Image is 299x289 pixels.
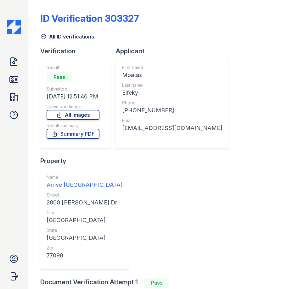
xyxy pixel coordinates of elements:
[122,88,222,97] div: Elfeky
[47,72,72,82] div: Pass
[40,278,286,288] div: Document Verification Attempt 1
[47,122,99,129] div: Result summary
[122,124,222,133] div: [EMAIL_ADDRESS][DOMAIN_NAME]
[47,245,122,251] div: Zip
[47,227,122,233] div: State
[47,174,122,180] div: Name
[47,103,99,110] div: Download Images
[47,216,122,225] div: [GEOGRAPHIC_DATA]
[40,33,94,40] a: All ID verifications
[47,86,99,92] div: Submitted
[47,129,99,139] a: Summary PDF
[47,233,122,242] div: [GEOGRAPHIC_DATA]
[122,100,222,106] div: Phone
[40,47,116,56] div: Verification
[144,278,169,288] div: Pass
[47,92,99,101] div: [DATE] 12:51:46 PM
[47,192,122,198] div: Street
[40,156,134,165] div: Property
[122,82,222,88] div: Last name
[122,64,222,71] div: First name
[47,251,122,260] div: 77098
[47,209,122,216] div: City
[47,198,122,207] div: 2800 [PERSON_NAME] Dr
[122,117,222,124] div: Email
[7,20,21,34] img: CE_Icon_Blue-c292c112584629df590d857e76928e9f676e5b41ef8f769ba2f05ee15b207248.png
[122,106,222,115] div: [PHONE_NUMBER]
[47,174,122,189] a: Name Arrive [GEOGRAPHIC_DATA]
[47,64,99,71] div: Result
[122,71,222,80] div: Moataz
[47,110,99,120] a: All Images
[116,47,234,56] div: Applicant
[40,13,139,24] div: ID Verification 303327
[47,180,122,189] div: Arrive [GEOGRAPHIC_DATA]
